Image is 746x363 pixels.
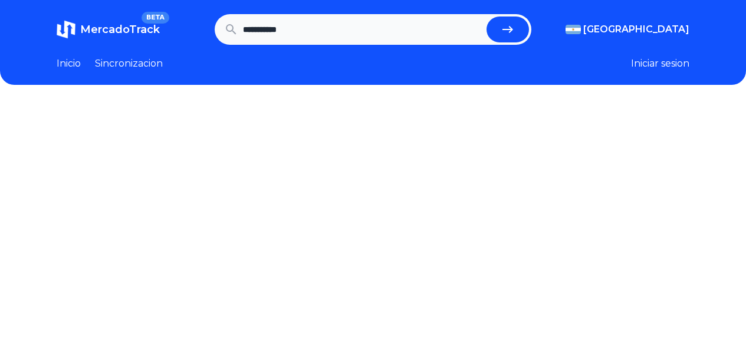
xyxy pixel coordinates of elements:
[57,20,160,39] a: MercadoTrackBETA
[583,22,689,37] span: [GEOGRAPHIC_DATA]
[142,12,169,24] span: BETA
[57,20,75,39] img: MercadoTrack
[566,25,581,34] img: Argentina
[631,57,689,71] button: Iniciar sesion
[566,22,689,37] button: [GEOGRAPHIC_DATA]
[95,57,163,71] a: Sincronizacion
[80,23,160,36] span: MercadoTrack
[57,57,81,71] a: Inicio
